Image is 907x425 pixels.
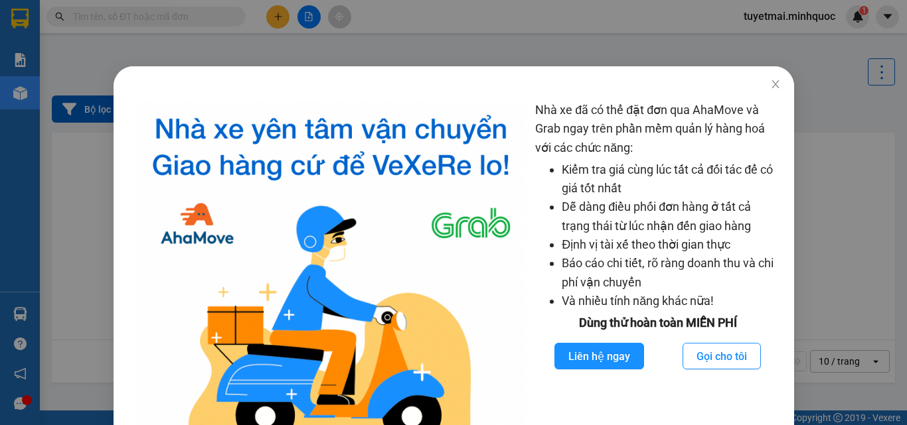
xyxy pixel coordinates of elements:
[697,348,747,365] span: Gọi cho tôi
[562,160,780,198] li: Kiểm tra giá cùng lúc tất cả đối tác để có giá tốt nhất
[568,348,630,365] span: Liên hệ ngay
[683,343,761,369] button: Gọi cho tôi
[756,66,793,103] button: Close
[562,292,780,310] li: Và nhiều tính năng khác nữa!
[535,314,780,332] div: Dùng thử hoàn toàn MIỄN PHÍ
[770,79,780,90] span: close
[562,198,780,235] li: Dễ dàng điều phối đơn hàng ở tất cả trạng thái từ lúc nhận đến giao hàng
[554,343,644,369] button: Liên hệ ngay
[562,235,780,254] li: Định vị tài xế theo thời gian thực
[562,254,780,292] li: Báo cáo chi tiết, rõ ràng doanh thu và chi phí vận chuyển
